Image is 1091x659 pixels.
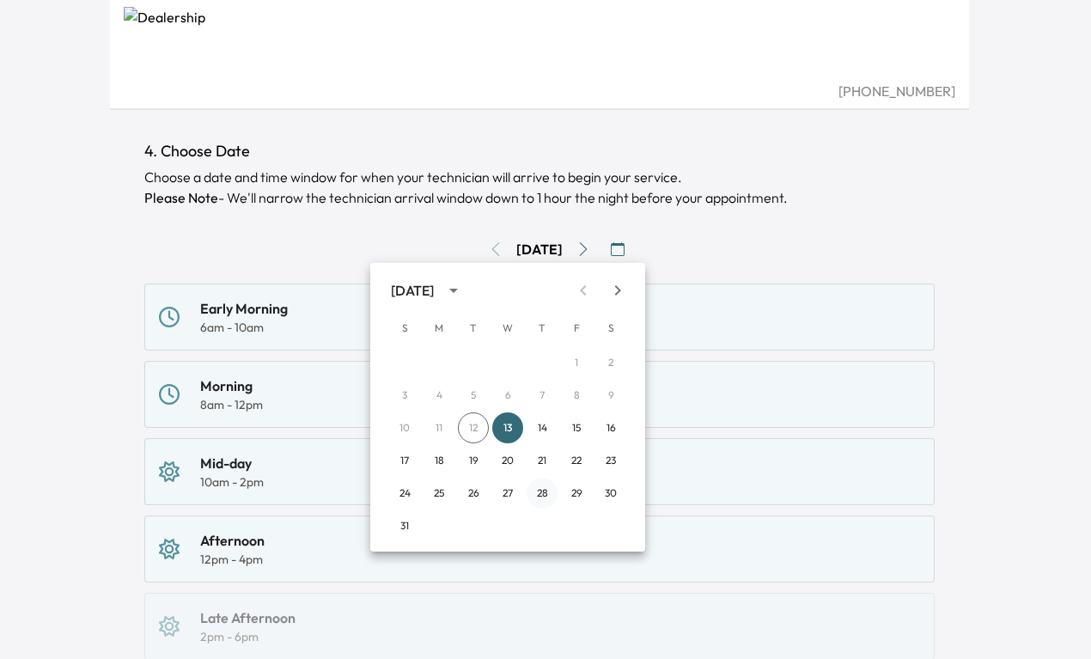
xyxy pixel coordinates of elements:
[458,478,489,509] button: 26
[492,311,523,345] span: Wednesday
[389,510,420,541] button: 31
[424,445,454,476] button: 18
[527,412,558,443] button: 14
[527,311,558,345] span: Thursday
[561,311,592,345] span: Friday
[527,478,558,509] button: 28
[439,276,468,305] button: calendar view is open, switch to year view
[424,311,454,345] span: Monday
[389,445,420,476] button: 17
[424,478,454,509] button: 25
[527,445,558,476] button: 21
[458,445,489,476] button: 19
[595,445,626,476] button: 23
[561,445,592,476] button: 22
[492,412,523,443] button: 13
[458,311,489,345] span: Tuesday
[389,311,420,345] span: Sunday
[600,273,635,308] button: Next month
[391,280,434,301] div: [DATE]
[561,412,592,443] button: 15
[595,478,626,509] button: 30
[561,478,592,509] button: 29
[595,311,626,345] span: Saturday
[595,412,626,443] button: 16
[492,445,523,476] button: 20
[492,478,523,509] button: 27
[389,478,420,509] button: 24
